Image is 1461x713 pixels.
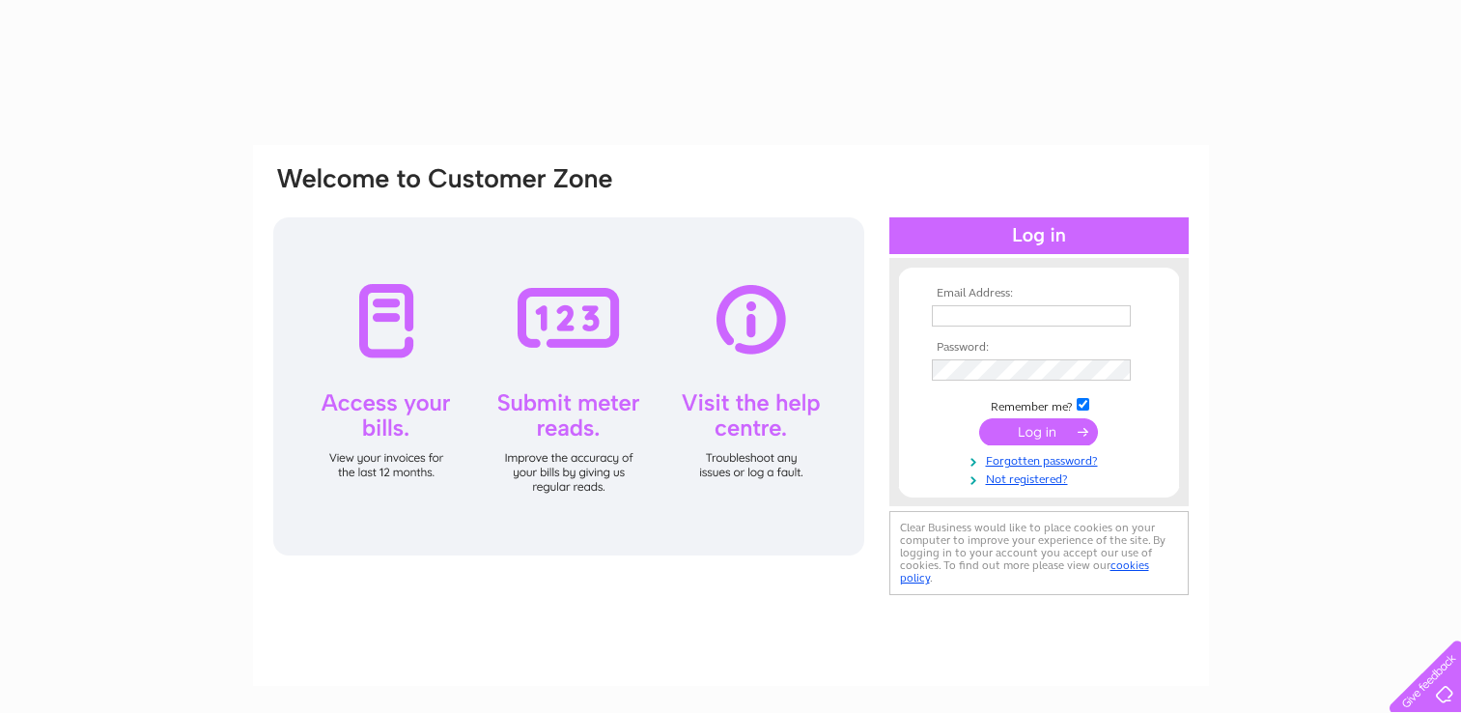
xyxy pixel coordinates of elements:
a: Forgotten password? [932,450,1151,469]
input: Submit [979,418,1098,445]
div: Clear Business would like to place cookies on your computer to improve your experience of the sit... [889,511,1189,595]
td: Remember me? [927,395,1151,414]
th: Email Address: [927,287,1151,300]
th: Password: [927,341,1151,355]
a: cookies policy [900,558,1149,585]
a: Not registered? [932,469,1151,487]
